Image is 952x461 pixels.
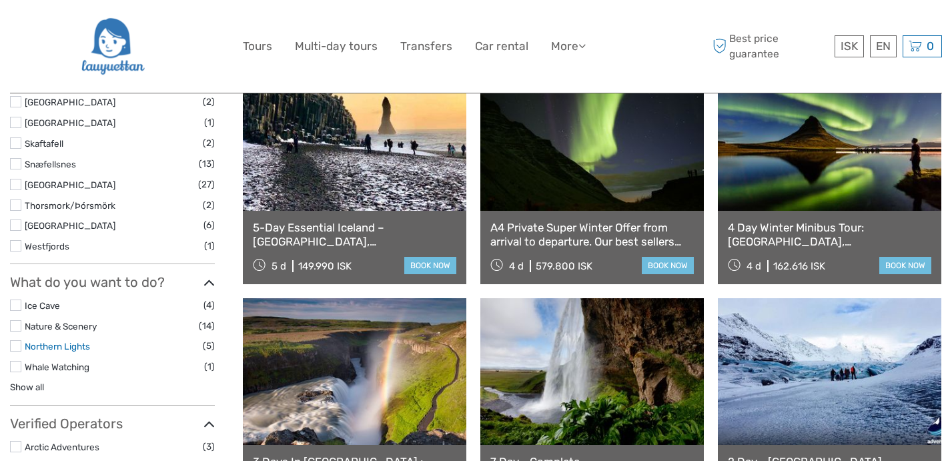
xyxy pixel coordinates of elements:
[204,238,215,254] span: (1)
[25,117,115,128] a: [GEOGRAPHIC_DATA]
[243,37,272,56] a: Tours
[10,416,215,432] h3: Verified Operators
[475,37,528,56] a: Car rental
[25,442,99,452] a: Arctic Adventures
[536,260,592,272] div: 579.800 ISK
[879,257,931,274] a: book now
[25,321,97,332] a: Nature & Scenery
[25,200,115,211] a: Thorsmork/Þórsmörk
[728,221,931,248] a: 4 Day Winter Minibus Tour: [GEOGRAPHIC_DATA], [GEOGRAPHIC_DATA], [GEOGRAPHIC_DATA], [GEOGRAPHIC_D...
[841,39,858,53] span: ISK
[10,382,44,392] a: Show all
[709,31,831,61] span: Best price guarantee
[509,260,524,272] span: 4 d
[25,138,63,149] a: Skaftafell
[551,37,586,56] a: More
[198,177,215,192] span: (27)
[400,37,452,56] a: Transfers
[203,298,215,313] span: (4)
[25,97,115,107] a: [GEOGRAPHIC_DATA]
[204,359,215,374] span: (1)
[490,221,694,248] a: A4 Private Super Winter Offer from arrival to departure. Our best sellers and Northern Lights for...
[295,37,378,56] a: Multi-day tours
[203,197,215,213] span: (2)
[925,39,936,53] span: 0
[153,21,169,37] button: Open LiveChat chat widget
[25,362,89,372] a: Whale Watching
[203,135,215,151] span: (2)
[203,439,215,454] span: (3)
[253,221,456,248] a: 5-Day Essential Iceland – [GEOGRAPHIC_DATA], [GEOGRAPHIC_DATA], [GEOGRAPHIC_DATA], [GEOGRAPHIC_DA...
[25,179,115,190] a: [GEOGRAPHIC_DATA]
[298,260,352,272] div: 149.990 ISK
[25,241,69,252] a: Westfjords
[25,300,60,311] a: Ice Cave
[199,318,215,334] span: (14)
[203,94,215,109] span: (2)
[25,159,76,169] a: Snæfellsnes
[203,338,215,354] span: (5)
[25,341,90,352] a: Northern Lights
[19,23,151,34] p: We're away right now. Please check back later!
[10,274,215,290] h3: What do you want to do?
[642,257,694,274] a: book now
[25,220,115,231] a: [GEOGRAPHIC_DATA]
[199,156,215,171] span: (13)
[204,115,215,130] span: (1)
[203,217,215,233] span: (6)
[773,260,825,272] div: 162.616 ISK
[272,260,286,272] span: 5 d
[80,10,145,83] img: 2954-36deae89-f5b4-4889-ab42-60a468582106_logo_big.png
[747,260,761,272] span: 4 d
[404,257,456,274] a: book now
[870,35,897,57] div: EN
